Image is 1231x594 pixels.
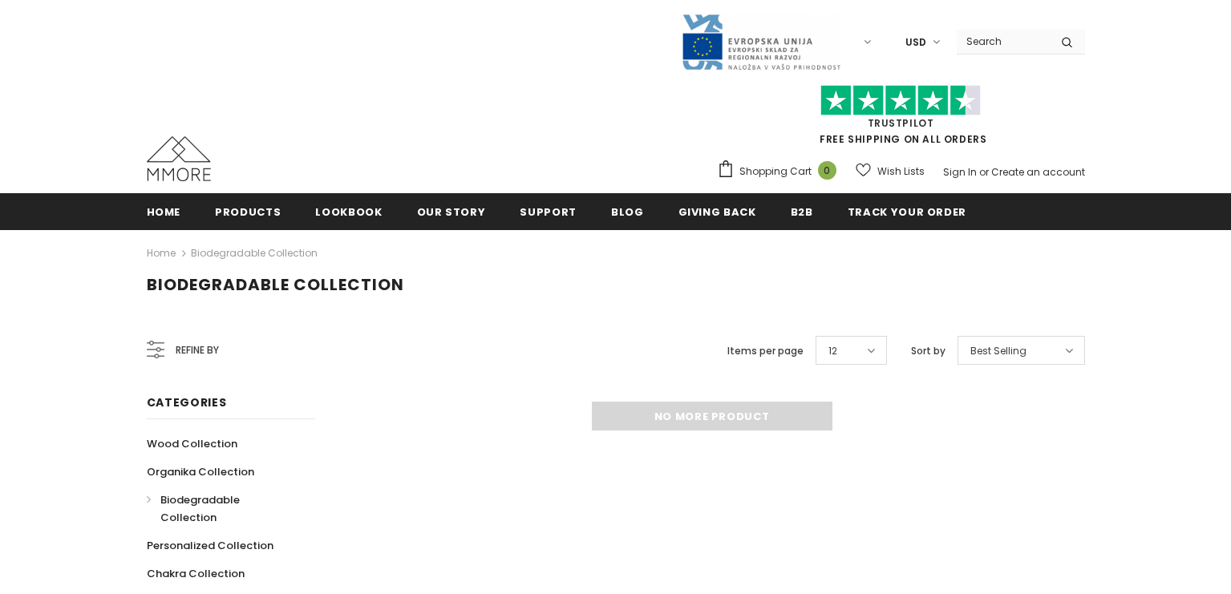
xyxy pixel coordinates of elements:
a: B2B [791,193,813,229]
a: Biodegradable Collection [147,486,298,531]
a: Personalized Collection [147,531,273,560]
a: Blog [611,193,644,229]
a: Javni Razpis [681,34,841,48]
span: Products [215,204,281,220]
label: Sort by [911,343,946,359]
span: Wood Collection [147,436,237,451]
a: Giving back [678,193,756,229]
span: USD [905,34,926,51]
img: MMORE Cases [147,136,211,181]
span: Wish Lists [877,164,925,180]
a: Track your order [848,193,966,229]
span: Best Selling [970,343,1027,359]
span: support [520,204,577,220]
img: Javni Razpis [681,13,841,71]
span: Personalized Collection [147,538,273,553]
a: Create an account [991,165,1085,179]
span: Chakra Collection [147,566,245,581]
span: B2B [791,204,813,220]
a: Biodegradable Collection [191,246,318,260]
span: Our Story [417,204,486,220]
a: Sign In [943,165,977,179]
span: Organika Collection [147,464,254,479]
a: Wood Collection [147,430,237,458]
a: Organika Collection [147,458,254,486]
img: Trust Pilot Stars [820,85,981,116]
input: Search Site [957,30,1049,53]
span: Blog [611,204,644,220]
span: Refine by [176,341,219,359]
span: 12 [828,343,837,359]
span: FREE SHIPPING ON ALL ORDERS [717,92,1085,146]
a: Home [147,193,181,229]
span: Shopping Cart [739,164,812,180]
a: Lookbook [315,193,382,229]
span: Biodegradable Collection [160,492,240,525]
span: Lookbook [315,204,382,220]
a: Wish Lists [856,157,925,185]
a: Products [215,193,281,229]
a: Shopping Cart 0 [717,160,844,184]
a: Chakra Collection [147,560,245,588]
a: Home [147,244,176,263]
span: Home [147,204,181,220]
a: Trustpilot [868,116,934,130]
span: Categories [147,394,227,410]
a: Our Story [417,193,486,229]
span: Biodegradable Collection [147,273,404,296]
span: Track your order [848,204,966,220]
span: or [979,165,989,179]
span: 0 [818,161,836,180]
a: support [520,193,577,229]
span: Giving back [678,204,756,220]
label: Items per page [727,343,804,359]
